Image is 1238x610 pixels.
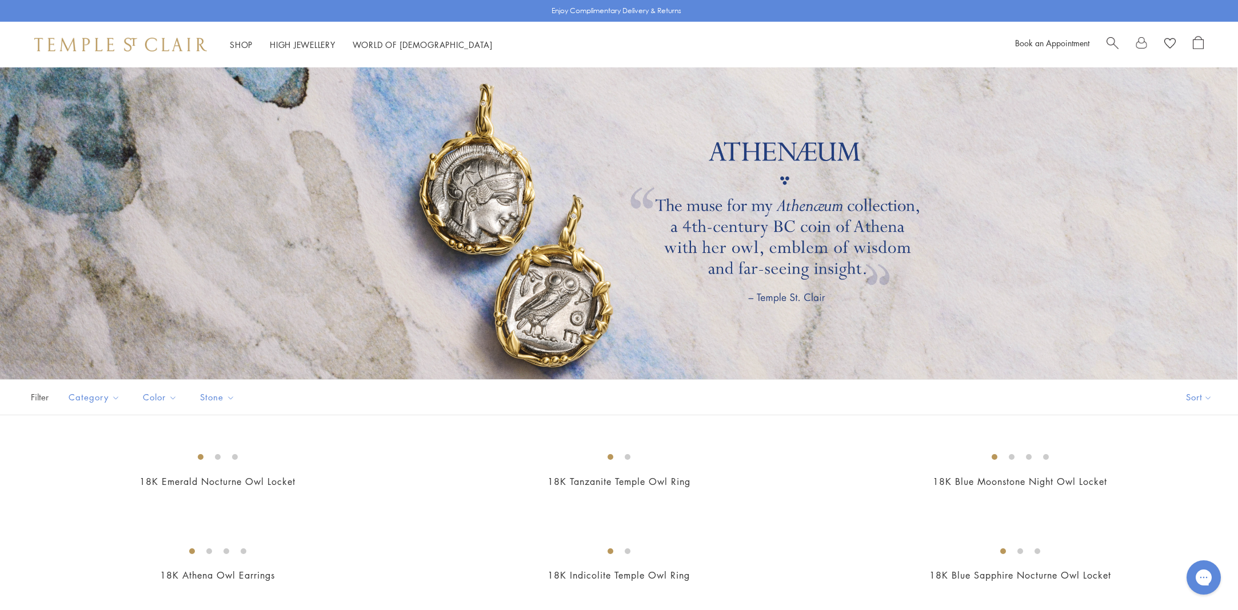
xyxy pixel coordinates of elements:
[353,39,493,50] a: World of [DEMOGRAPHIC_DATA]World of [DEMOGRAPHIC_DATA]
[194,390,243,404] span: Stone
[139,475,295,488] a: 18K Emerald Nocturne Owl Locket
[270,39,336,50] a: High JewelleryHigh Jewellery
[1160,380,1238,415] button: Show sort by
[1107,36,1119,53] a: Search
[60,384,129,410] button: Category
[929,569,1111,581] a: 18K Blue Sapphire Nocturne Owl Locket
[191,384,243,410] button: Stone
[134,384,186,410] button: Color
[1164,36,1176,53] a: View Wishlist
[548,569,690,581] a: 18K Indicolite Temple Owl Ring
[160,569,275,581] a: 18K Athena Owl Earrings
[548,475,690,488] a: 18K Tanzanite Temple Owl Ring
[230,39,253,50] a: ShopShop
[63,390,129,404] span: Category
[1015,37,1089,49] a: Book an Appointment
[230,38,493,52] nav: Main navigation
[933,475,1107,488] a: 18K Blue Moonstone Night Owl Locket
[34,38,207,51] img: Temple St. Clair
[552,5,681,17] p: Enjoy Complimentary Delivery & Returns
[137,390,186,404] span: Color
[1193,36,1204,53] a: Open Shopping Bag
[1181,556,1227,599] iframe: Gorgias live chat messenger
